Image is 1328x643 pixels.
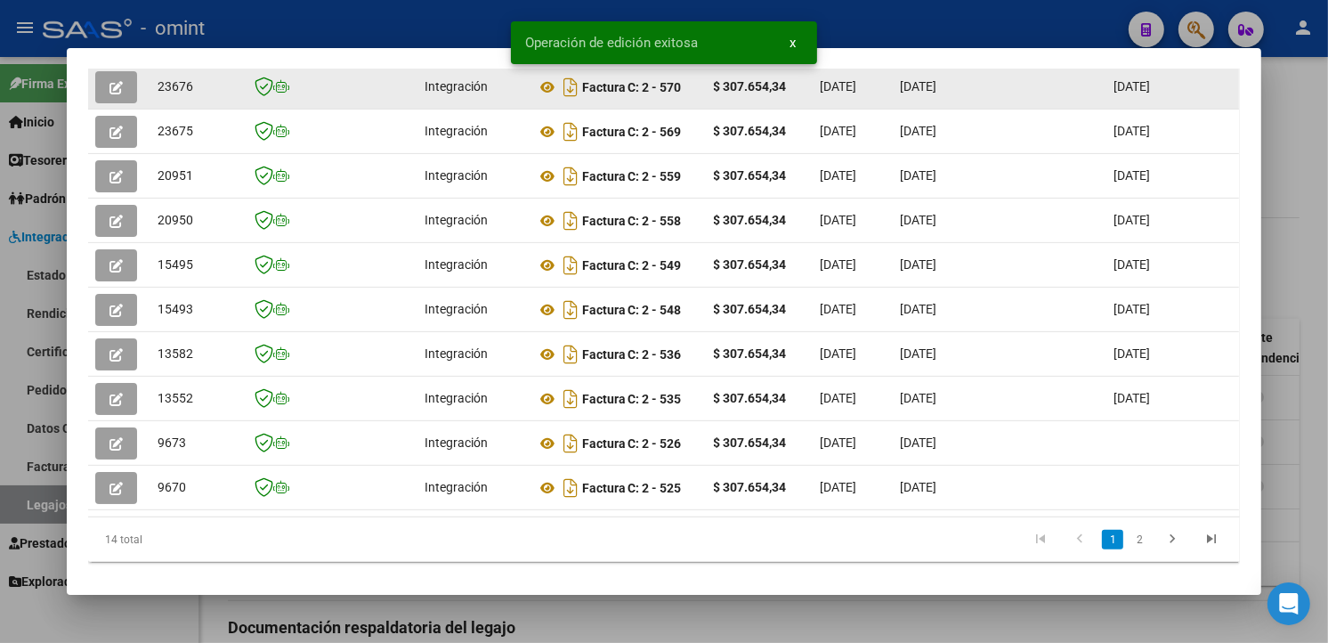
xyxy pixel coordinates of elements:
span: 23675 [158,124,193,138]
span: Integración [425,213,488,227]
i: Descargar documento [559,296,582,324]
strong: Factura C: 2 - 525 [582,481,682,495]
span: [DATE] [821,257,857,272]
span: [DATE] [901,391,937,405]
span: Integración [425,480,488,494]
i: Descargar documento [559,162,582,191]
strong: $ 307.654,34 [714,213,787,227]
span: 9670 [158,480,186,494]
span: [DATE] [821,79,857,94]
span: [DATE] [901,213,937,227]
span: [DATE] [821,480,857,494]
span: [DATE] [901,435,937,450]
span: [DATE] [821,302,857,316]
strong: $ 307.654,34 [714,257,787,272]
strong: Factura C: 2 - 535 [582,392,682,406]
span: Integración [425,302,488,316]
strong: $ 307.654,34 [714,79,787,94]
span: 20951 [158,168,193,183]
strong: $ 307.654,34 [714,480,787,494]
strong: $ 307.654,34 [714,302,787,316]
span: 15493 [158,302,193,316]
span: Integración [425,168,488,183]
span: [DATE] [901,168,937,183]
span: Integración [425,391,488,405]
i: Descargar documento [559,474,582,502]
span: [DATE] [1114,302,1151,316]
span: [DATE] [821,213,857,227]
i: Descargar documento [559,429,582,458]
span: [DATE] [1114,79,1151,94]
span: [DATE] [821,168,857,183]
span: [DATE] [1114,391,1151,405]
span: [DATE] [901,480,937,494]
i: Descargar documento [559,340,582,369]
strong: $ 307.654,34 [714,435,787,450]
a: go to first page [1024,530,1057,549]
span: [DATE] [901,302,937,316]
strong: Factura C: 2 - 526 [582,436,682,451]
span: 23676 [158,79,193,94]
span: x [790,35,796,51]
a: 2 [1129,530,1150,549]
span: 13552 [158,391,193,405]
strong: Factura C: 2 - 536 [582,347,682,362]
span: [DATE] [821,124,857,138]
span: [DATE] [1114,213,1151,227]
span: Operación de edición exitosa [525,34,698,52]
span: Integración [425,124,488,138]
span: 15495 [158,257,193,272]
a: go to previous page [1063,530,1097,549]
div: Open Intercom Messenger [1267,582,1310,625]
a: go to last page [1194,530,1228,549]
strong: Factura C: 2 - 549 [582,258,682,273]
strong: Factura C: 2 - 548 [582,303,682,317]
span: [DATE] [901,257,937,272]
strong: Factura C: 2 - 569 [582,125,682,139]
span: [DATE] [1114,257,1151,272]
span: [DATE] [901,346,937,361]
span: Integración [425,435,488,450]
span: Integración [425,79,488,94]
strong: Factura C: 2 - 558 [582,214,682,228]
strong: $ 307.654,34 [714,124,787,138]
span: [DATE] [821,346,857,361]
i: Descargar documento [559,251,582,280]
strong: Factura C: 2 - 559 [582,169,682,183]
i: Descargar documento [559,207,582,235]
span: 13582 [158,346,193,361]
li: page 1 [1099,525,1126,555]
a: 1 [1102,530,1123,549]
strong: Factura C: 2 - 570 [582,80,682,94]
i: Descargar documento [559,385,582,413]
span: Integración [425,346,488,361]
strong: $ 307.654,34 [714,346,787,361]
span: 9673 [158,435,186,450]
i: Descargar documento [559,73,582,102]
span: [DATE] [1114,168,1151,183]
span: [DATE] [1114,346,1151,361]
span: [DATE] [901,124,937,138]
strong: $ 307.654,34 [714,168,787,183]
span: 20950 [158,213,193,227]
button: x [775,27,810,59]
li: page 2 [1126,525,1153,555]
div: 14 total [88,517,315,562]
span: [DATE] [821,391,857,405]
span: [DATE] [1114,124,1151,138]
span: Integración [425,257,488,272]
span: [DATE] [821,435,857,450]
strong: $ 307.654,34 [714,391,787,405]
span: [DATE] [901,79,937,94]
a: go to next page [1155,530,1189,549]
i: Descargar documento [559,118,582,146]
